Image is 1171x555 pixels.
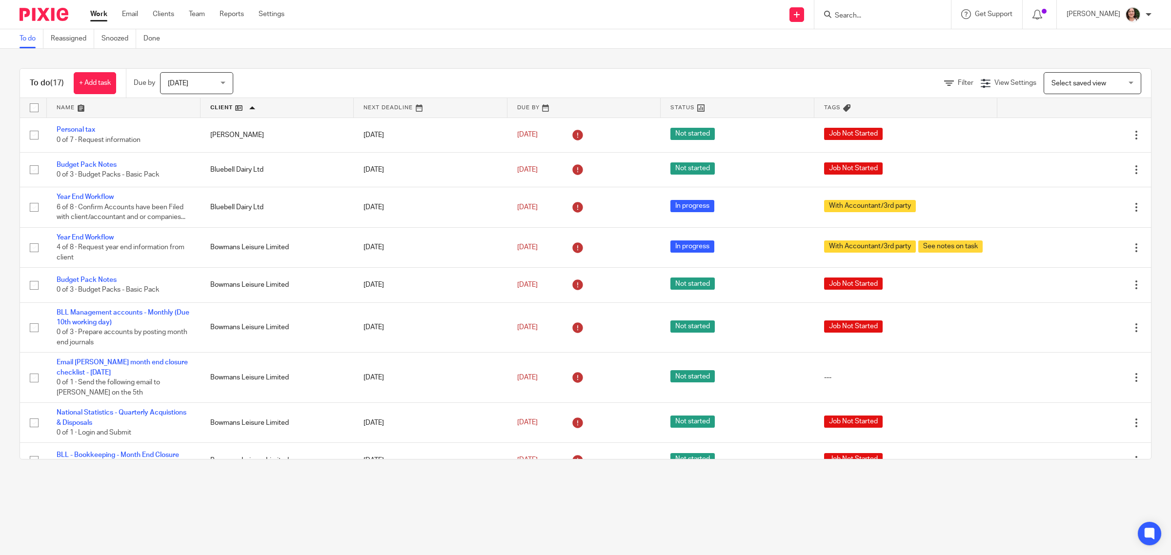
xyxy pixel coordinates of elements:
[824,200,916,212] span: With Accountant/3rd party
[824,373,988,382] div: ---
[670,320,715,333] span: Not started
[201,302,354,353] td: Bowmans Leisure Limited
[834,12,922,20] input: Search
[354,187,507,227] td: [DATE]
[57,309,189,326] a: BLL Management accounts - Monthly (Due 10th working day)
[354,227,507,267] td: [DATE]
[1051,80,1106,87] span: Select saved view
[517,166,538,173] span: [DATE]
[122,9,138,19] a: Email
[57,126,95,133] a: Personal tax
[50,79,64,87] span: (17)
[57,234,114,241] a: Year End Workflow
[201,353,354,403] td: Bowmans Leisure Limited
[201,118,354,152] td: [PERSON_NAME]
[354,443,507,477] td: [DATE]
[153,9,174,19] a: Clients
[220,9,244,19] a: Reports
[259,9,284,19] a: Settings
[168,80,188,87] span: [DATE]
[57,244,184,261] span: 4 of 8 · Request year end information from client
[824,105,841,110] span: Tags
[958,79,973,86] span: Filter
[201,152,354,187] td: Bluebell Dairy Ltd
[57,329,187,346] span: 0 of 3 · Prepare accounts by posting month end journals
[57,359,188,376] a: Email [PERSON_NAME] month end closure checklist - [DATE]
[74,72,116,94] a: + Add task
[354,353,507,403] td: [DATE]
[57,287,159,294] span: 0 of 3 · Budget Packs - Basic Pack
[57,204,185,221] span: 6 of 8 · Confirm Accounts have been Filed with client/accountant and or companies...
[57,379,160,396] span: 0 of 1 · Send the following email to [PERSON_NAME] on the 5th
[670,200,714,212] span: In progress
[517,419,538,426] span: [DATE]
[354,152,507,187] td: [DATE]
[975,11,1012,18] span: Get Support
[201,227,354,267] td: Bowmans Leisure Limited
[824,240,916,253] span: With Accountant/3rd party
[517,244,538,251] span: [DATE]
[824,320,883,333] span: Job Not Started
[824,453,883,465] span: Job Not Started
[824,162,883,175] span: Job Not Started
[101,29,136,48] a: Snoozed
[670,277,715,290] span: Not started
[201,403,354,443] td: Bowmans Leisure Limited
[918,240,983,253] span: See notes on task
[57,161,117,168] a: Budget Pack Notes
[994,79,1036,86] span: View Settings
[354,268,507,302] td: [DATE]
[201,443,354,477] td: Bowmans Leisure Limited
[1067,9,1120,19] p: [PERSON_NAME]
[134,78,155,88] p: Due by
[517,456,538,463] span: [DATE]
[670,128,715,140] span: Not started
[57,277,117,283] a: Budget Pack Notes
[354,403,507,443] td: [DATE]
[824,277,883,290] span: Job Not Started
[143,29,167,48] a: Done
[1125,7,1141,22] img: me.jpg
[20,8,68,21] img: Pixie
[354,302,507,353] td: [DATE]
[57,452,179,458] a: BLL - Bookkeeping - Month End Closure
[517,281,538,288] span: [DATE]
[57,171,159,178] span: 0 of 3 · Budget Packs - Basic Pack
[824,128,883,140] span: Job Not Started
[670,240,714,253] span: In progress
[517,374,538,381] span: [DATE]
[354,118,507,152] td: [DATE]
[517,324,538,331] span: [DATE]
[517,132,538,139] span: [DATE]
[824,416,883,428] span: Job Not Started
[51,29,94,48] a: Reassigned
[201,268,354,302] td: Bowmans Leisure Limited
[201,187,354,227] td: Bluebell Dairy Ltd
[517,204,538,211] span: [DATE]
[57,409,186,426] a: National Statistics - Quarterly Acquistions & Disposals
[57,137,141,143] span: 0 of 7 · Request information
[20,29,43,48] a: To do
[670,453,715,465] span: Not started
[189,9,205,19] a: Team
[30,78,64,88] h1: To do
[57,194,114,200] a: Year End Workflow
[90,9,107,19] a: Work
[57,429,131,436] span: 0 of 1 · Login and Submit
[670,162,715,175] span: Not started
[670,416,715,428] span: Not started
[670,370,715,382] span: Not started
